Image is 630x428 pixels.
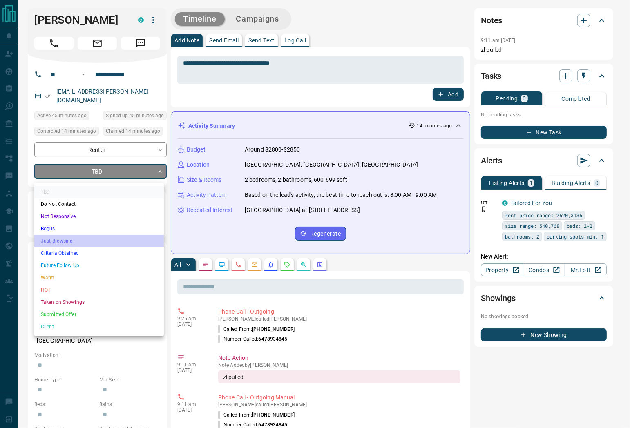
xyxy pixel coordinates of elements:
li: Client [34,321,164,333]
li: Taken on Showings [34,296,164,308]
li: Submitted Offer [34,308,164,321]
li: Warm [34,272,164,284]
li: Bogus [34,223,164,235]
li: Future Follow Up [34,259,164,272]
li: Do Not Contact [34,198,164,210]
li: HOT [34,284,164,296]
li: Criteria Obtained [34,247,164,259]
li: Not Responsive [34,210,164,223]
li: Just Browsing [34,235,164,247]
